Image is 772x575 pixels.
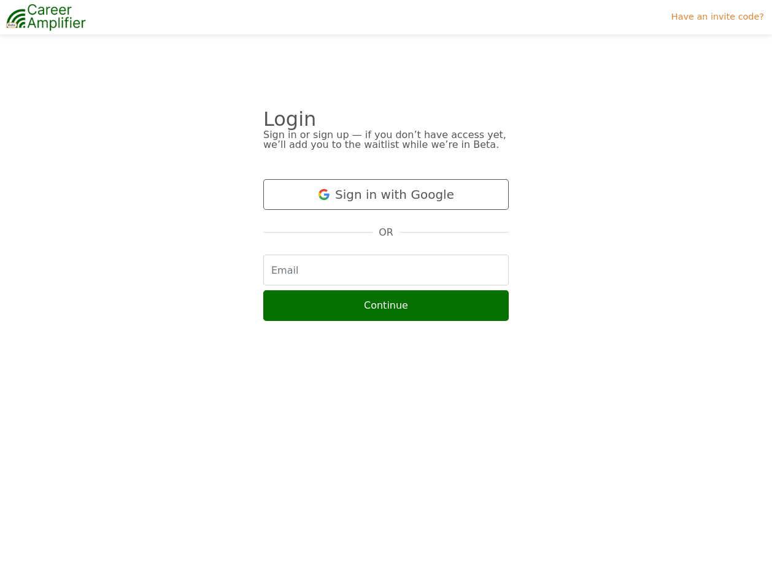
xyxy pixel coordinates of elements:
[318,188,330,201] img: Google logo
[666,6,769,29] a: Have an invite code?
[263,130,509,150] div: Sign in or sign up — if you don’t have access yet, we’ll add you to the waitlist while we’re in B...
[263,290,509,321] button: Continue
[263,179,509,210] button: Sign in with Google
[263,114,509,124] div: Login
[379,225,393,240] span: OR
[263,255,509,285] input: Email
[6,2,86,33] img: career-amplifier-logo.png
